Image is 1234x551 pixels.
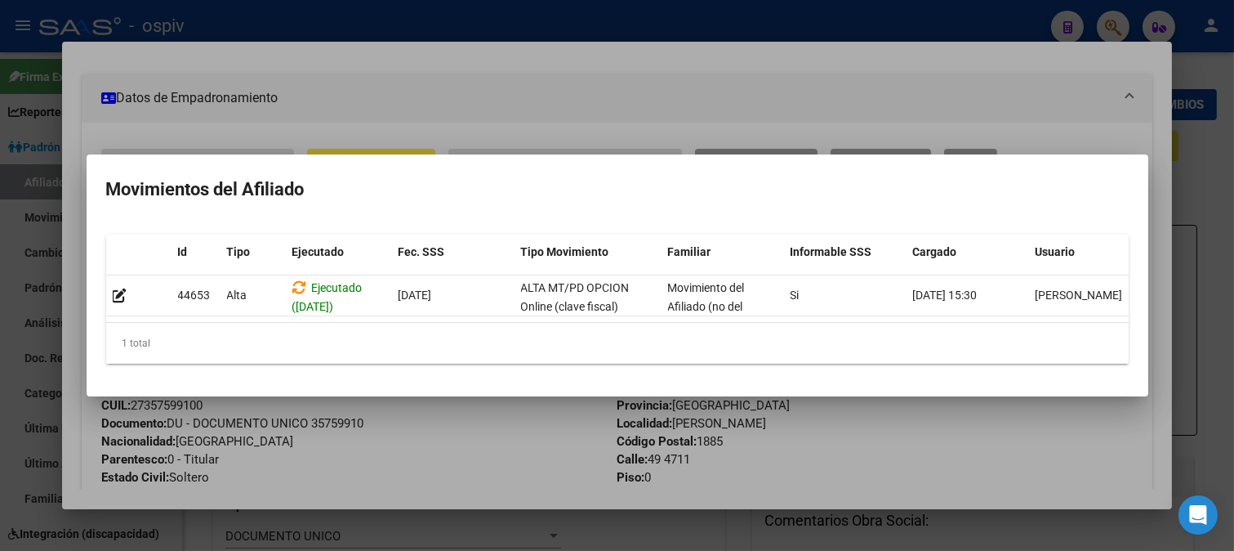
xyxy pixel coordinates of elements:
datatable-header-cell: Fec. SSS [392,235,515,270]
span: Familiar [668,245,711,258]
datatable-header-cell: Informable SSS [784,235,907,270]
span: 44653 [178,289,211,302]
datatable-header-cell: Cargado [907,235,1029,270]
datatable-header-cell: Familiar [662,235,784,270]
span: Id [178,245,188,258]
datatable-header-cell: Tipo [221,235,286,270]
span: Ejecutado [292,245,345,258]
span: Usuario [1036,245,1076,258]
datatable-header-cell: Ejecutado [286,235,392,270]
span: Tipo [227,245,251,258]
span: Si [791,289,800,302]
h2: Movimientos del Afiliado [106,174,1129,205]
span: Fec. SSS [399,245,445,258]
datatable-header-cell: Usuario [1029,235,1152,270]
div: Open Intercom Messenger [1178,495,1218,535]
span: Movimiento del Afiliado (no del grupo) [668,281,745,332]
span: Informable SSS [791,245,872,258]
span: [DATE] 15:30 [913,289,978,302]
span: Cargado [913,245,957,258]
span: Ejecutado ([DATE]) [292,281,363,313]
span: ALTA MT/PD OPCION Online (clave fiscal) [521,281,630,313]
span: [PERSON_NAME] [1036,289,1123,302]
span: Tipo Movimiento [521,245,609,258]
div: 1 total [106,323,1129,364]
span: [DATE] [399,289,432,302]
datatable-header-cell: Tipo Movimiento [515,235,662,270]
datatable-header-cell: Id [172,235,221,270]
span: Alta [227,289,247,302]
